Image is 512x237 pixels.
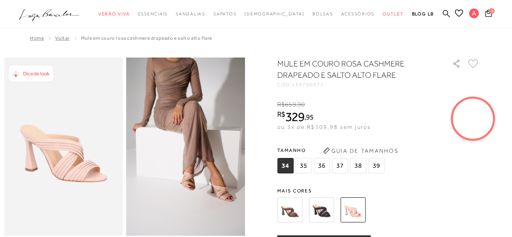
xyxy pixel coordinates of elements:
[277,82,439,87] div: CÓD:
[309,197,334,222] img: MULE EM COURO PRETO DRAPEADO E SALTO ALTO FLARE
[304,113,314,121] i: ,
[98,11,130,16] span: Verão Viva
[30,35,44,41] a: Home
[483,9,494,20] button: 0
[277,197,302,222] img: MULE EM COURO CAFÉ DRAPEADO E SALTO ALTO FLARE
[285,109,304,124] span: 329
[469,9,479,18] span: A
[465,8,483,21] button: A
[341,11,375,16] span: Acessórios
[138,6,168,21] a: noSubCategoriesText
[332,158,348,173] span: 37
[244,11,304,16] span: [DEMOGRAPHIC_DATA]
[412,11,434,16] span: BLOG LB
[296,101,305,108] i: ,
[213,6,236,21] a: noSubCategoriesText
[277,111,285,118] i: R$
[277,144,387,156] span: Tamanho
[489,8,495,14] span: 0
[213,11,236,16] span: Sapatos
[292,82,324,88] span: 139700072
[277,58,429,81] h1: MULE EM COURO ROSA CASHMERE DRAPEADO E SALTO ALTO FLARE
[382,6,404,21] a: noSubCategoriesText
[306,113,314,121] span: 95
[350,158,366,173] span: 38
[277,124,371,130] span: ou 3x de R$109,98 sem juros
[277,188,480,193] span: Mais cores
[312,6,333,21] a: noSubCategoriesText
[297,101,305,108] span: 90
[244,6,304,21] a: noSubCategoriesText
[98,6,130,21] a: noSubCategoriesText
[277,158,293,173] span: 34
[4,58,123,236] img: image
[412,6,434,21] a: BLOG LB
[340,197,365,222] img: MULE EM COURO ROSA CASHMERE DRAPEADO E SALTO ALTO FLARE
[277,101,285,108] i: R$
[176,11,205,16] span: Sandálias
[320,144,401,157] button: Guia de Tamanhos
[138,11,168,16] span: Essenciais
[55,35,70,41] a: Voltar
[23,70,49,77] span: Dica de look
[312,11,333,16] span: Bolsas
[295,158,312,173] span: 35
[382,11,404,16] span: Outlet
[126,58,245,236] img: image
[285,101,296,108] span: 659
[314,158,330,173] span: 36
[81,35,212,41] span: MULE EM COURO ROSA CASHMERE DRAPEADO E SALTO ALTO FLARE
[341,6,375,21] a: noSubCategoriesText
[368,158,385,173] span: 39
[176,6,205,21] a: noSubCategoriesText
